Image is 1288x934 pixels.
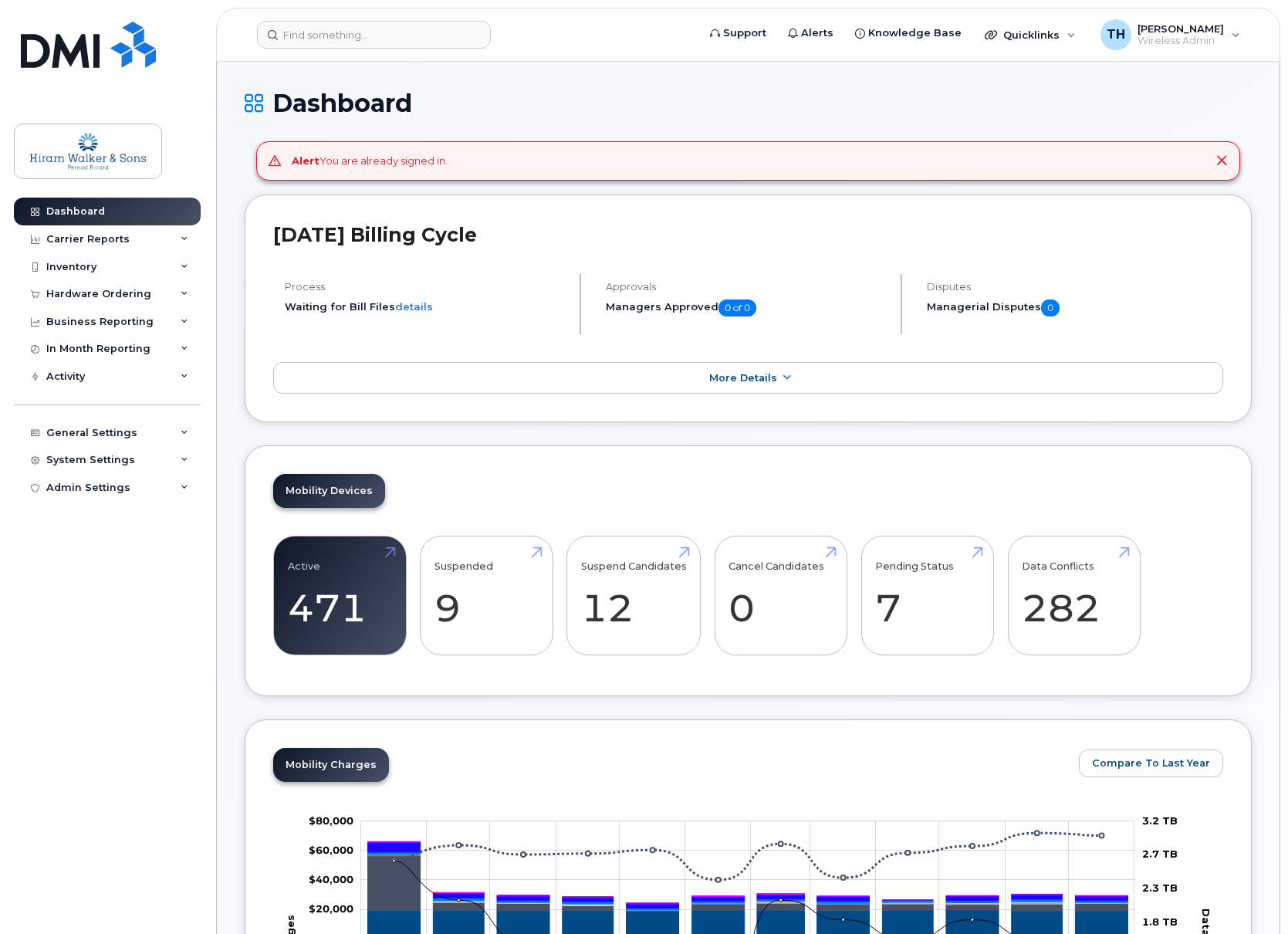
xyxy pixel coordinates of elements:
a: Pending Status 7 [875,545,979,647]
g: $0 [309,844,353,856]
tspan: $60,000 [309,844,353,856]
h2: [DATE] Billing Cycle [273,223,1223,246]
span: 0 [1041,299,1060,316]
tspan: $20,000 [309,902,353,915]
span: 0 of 0 [718,299,756,316]
h4: Process [285,281,566,293]
button: Compare To Last Year [1079,750,1223,777]
a: details [395,300,433,313]
span: More Details [709,372,777,384]
strong: Alert [292,154,319,167]
h5: Managers Approved [606,299,887,316]
a: Data Conflicts 282 [1022,545,1126,647]
h4: Approvals [606,281,887,293]
a: Mobility Charges [273,748,389,782]
li: Waiting for Bill Files [285,299,566,314]
tspan: 2.3 TB [1142,882,1178,894]
tspan: 3.2 TB [1142,814,1178,827]
g: $0 [309,873,353,885]
div: You are already signed in. [292,154,448,168]
g: $0 [309,902,353,915]
a: Active 471 [288,545,392,647]
a: Suspend Candidates 12 [581,545,687,647]
a: Mobility Devices [273,474,385,508]
tspan: 2.7 TB [1142,848,1178,860]
tspan: $80,000 [309,814,353,827]
span: Compare To Last Year [1092,756,1210,770]
tspan: $40,000 [309,873,353,885]
a: Cancel Candidates 0 [729,545,833,647]
g: Roaming [368,856,1128,911]
h4: Disputes [927,281,1223,293]
h5: Managerial Disputes [927,299,1223,316]
h1: Dashboard [245,90,1252,117]
tspan: 1.8 TB [1142,915,1178,928]
g: $0 [309,814,353,827]
a: Suspended 9 [434,545,539,647]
